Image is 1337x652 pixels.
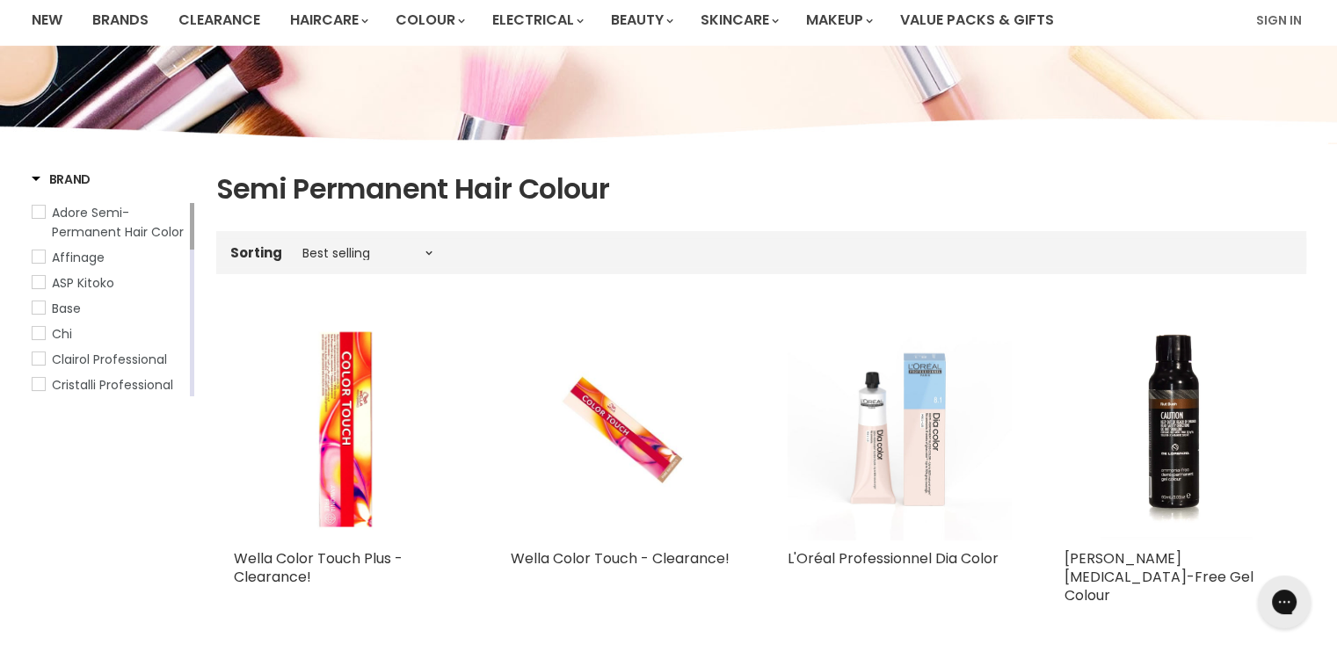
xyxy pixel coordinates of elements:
[230,245,282,260] label: Sorting
[511,548,730,569] a: Wella Color Touch - Clearance!
[52,204,184,241] span: Adore Semi-Permanent Hair Color
[32,375,186,395] a: Cristalli Professional
[548,316,696,540] img: Wella Color Touch - Clearance!
[598,2,684,39] a: Beauty
[32,324,186,344] a: Chi
[216,170,1306,207] h1: Semi Permanent Hair Colour
[1249,569,1319,634] iframe: Gorgias live chat messenger
[165,2,273,39] a: Clearance
[32,299,186,318] a: Base
[18,2,76,39] a: New
[32,350,186,369] a: Clairol Professional
[382,2,476,39] a: Colour
[1246,2,1312,39] a: Sign In
[788,548,999,569] a: L'Oréal Professionnel Dia Color
[79,2,162,39] a: Brands
[32,170,91,188] h3: Brand
[52,325,72,343] span: Chi
[1101,316,1252,540] img: De Lorenzo Novatone Ammonia-Free Gel Colour
[687,2,789,39] a: Skincare
[52,351,167,368] span: Clairol Professional
[788,316,1012,540] img: L'Oréal Professionnel Dia Color
[52,249,105,266] span: Affinage
[32,273,186,293] a: ASP Kitoko
[52,274,114,292] span: ASP Kitoko
[793,2,883,39] a: Makeup
[277,2,379,39] a: Haircare
[52,376,173,394] span: Cristalli Professional
[234,548,403,587] a: Wella Color Touch Plus - Clearance!
[32,203,186,242] a: Adore Semi-Permanent Hair Color
[234,316,458,540] img: Wella Color Touch Plus - Clearance!
[511,316,735,540] a: Wella Color Touch - Clearance!
[52,300,81,317] span: Base
[1065,548,1253,605] a: [PERSON_NAME] [MEDICAL_DATA]-Free Gel Colour
[1065,316,1289,540] a: De Lorenzo Novatone Ammonia-Free Gel Colour
[887,2,1067,39] a: Value Packs & Gifts
[479,2,594,39] a: Electrical
[32,248,186,267] a: Affinage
